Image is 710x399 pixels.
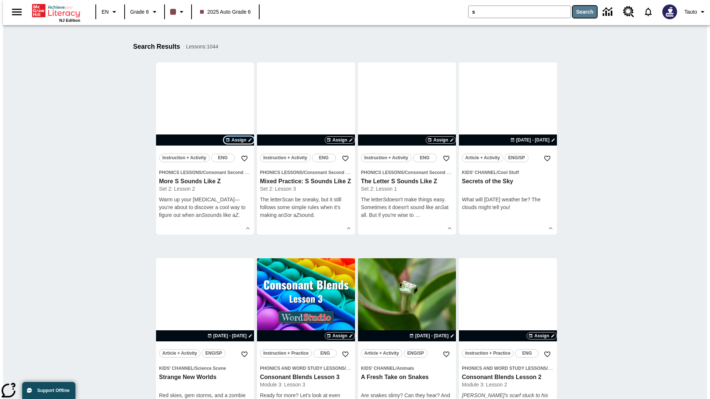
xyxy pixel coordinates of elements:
[319,154,329,162] span: ENG
[325,332,355,340] button: Assign Choose Dates
[202,212,205,218] em: S
[534,332,549,339] span: Assign
[242,223,253,234] button: Show Details
[224,136,254,144] button: Assign Choose Dates
[397,366,414,371] span: Animals
[195,366,226,371] span: Science Scene
[364,154,408,162] span: Instruction + Activity
[6,1,28,23] button: Open side menu
[257,62,355,235] div: lesson details
[159,178,251,185] h3: More S Sounds Like Z
[159,170,202,175] span: Phonics Lessons
[405,170,463,175] span: Consonant Second Sounds
[133,43,180,51] h1: Search Results
[547,365,553,371] span: /
[282,197,285,202] em: S
[598,2,619,22] a: Data Center
[658,2,682,21] button: Select a new avatar
[159,196,251,219] p: Warm up your [MEDICAL_DATA]—you're about to discover a cool way to figure out when an sounds like...
[167,5,189,18] button: Class color is dark brown. Change class color
[186,43,218,51] span: Lessons : 1044
[541,152,554,165] button: Add to Favorites
[194,366,195,371] span: /
[159,349,200,358] button: Article + Activity
[684,8,697,16] span: Tauto
[459,62,557,235] div: lesson details
[206,332,254,339] button: Aug 24 - Aug 24 Choose Dates
[440,348,453,361] button: Add to Favorites
[404,349,427,358] button: ENG/SP
[361,168,453,176] span: Topic: Phonics Lessons/Consonant Second Sounds
[162,349,197,357] span: Article + Activity
[320,349,330,357] span: ENG
[159,168,251,176] span: Topic: Phonics Lessons/Consonant Second Sounds
[343,223,354,234] button: Show Details
[505,154,528,162] button: ENG/SP
[162,154,206,162] span: Instruction + Activity
[420,154,430,162] span: ENG
[339,152,352,165] button: Add to Favorites
[302,170,304,175] span: /
[465,349,510,357] span: Instruction + Practice
[508,154,525,162] span: ENG/SP
[408,332,456,339] button: Aug 26 - Aug 26 Choose Dates
[304,170,362,175] span: Consonant Second Sounds
[541,348,554,361] button: Add to Favorites
[509,137,557,143] button: Aug 22 - Aug 22 Choose Dates
[231,137,246,143] span: Assign
[59,18,80,23] span: NJ Edition
[325,136,355,144] button: Assign Choose Dates
[263,154,307,162] span: Instruction + Activity
[358,62,456,235] div: lesson details
[441,204,444,210] em: S
[159,154,210,162] button: Instruction + Activity
[260,349,312,358] button: Instruction + Practice
[339,348,352,361] button: Add to Favorites
[203,170,261,175] span: Consonant Second Sounds
[433,137,448,143] span: Assign
[296,212,300,218] em: Z
[361,170,403,175] span: Phonics Lessons
[332,137,347,143] span: Assign
[462,178,554,185] h3: Secrets of the Sky
[527,332,557,340] button: Assign Choose Dates
[260,196,352,219] p: The letter can be sneaky, but it still follows some simple rules when it's making an or a sound.
[238,152,251,165] button: Add to Favorites
[465,154,500,162] span: Article + Activity
[462,168,554,176] span: Topic: Kids' Channel/Cool Stuff
[202,349,226,358] button: ENG/SP
[548,366,587,371] span: Consonant Blends
[440,152,453,165] button: Add to Favorites
[37,388,70,393] span: Support Offline
[462,374,554,381] h3: Consonant Blends Lesson 2
[462,366,547,371] span: Phonics and Word Study Lessons
[260,154,311,162] button: Instruction + Activity
[415,332,449,339] span: [DATE] - [DATE]
[361,178,453,185] h3: The Letter S Sounds Like Z
[361,364,453,372] span: Topic: Kids' Channel/Animals
[32,3,80,18] a: Home
[156,62,254,235] div: lesson details
[127,5,162,18] button: Grade: Grade 6, Select a grade
[345,365,351,371] span: /
[619,2,639,22] a: Resource Center, Will open in new tab
[662,4,677,19] img: Avatar
[159,364,251,372] span: Topic: Kids' Channel/Science Scene
[313,349,337,358] button: ENG
[639,2,658,21] a: Notifications
[462,364,554,372] span: Topic: Phonics and Word Study Lessons/Consonant Blends
[415,212,420,218] span: …
[403,170,405,175] span: /
[260,178,352,185] h3: Mixed Practice: S Sounds Like Z
[516,137,550,143] span: [DATE] - [DATE]
[462,196,554,211] p: What will [DATE] weather be? The clouds might tell you!
[522,349,532,357] span: ENG
[462,170,497,175] span: Kids' Channel
[545,223,556,234] button: Show Details
[202,170,203,175] span: /
[413,154,437,162] button: ENG
[346,366,385,371] span: Consonant Blends
[364,349,399,357] span: Article + Activity
[469,6,571,18] input: search field
[102,8,109,16] span: EN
